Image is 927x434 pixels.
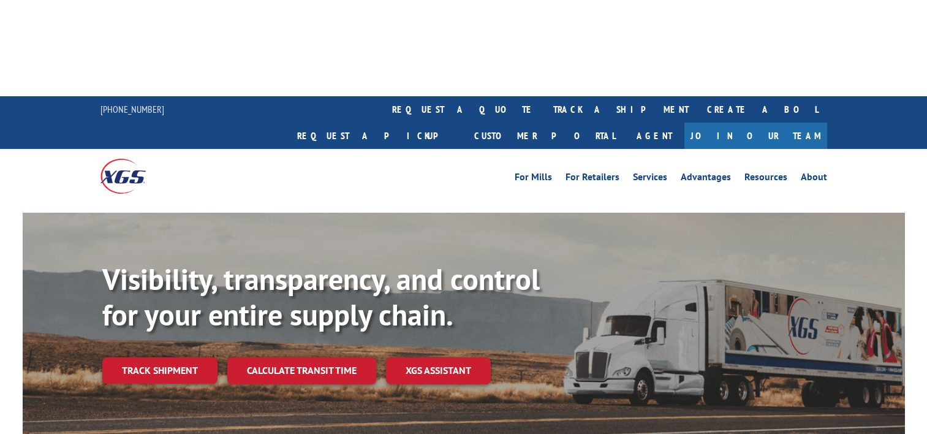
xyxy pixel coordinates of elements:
a: Track shipment [102,357,218,383]
a: Join Our Team [684,123,827,149]
a: Agent [624,123,684,149]
a: Request a pickup [288,123,465,149]
a: Create a BOL [698,96,827,123]
a: XGS ASSISTANT [386,357,491,384]
a: Advantages [681,172,731,186]
a: [PHONE_NUMBER] [100,103,164,115]
a: request a quote [383,96,544,123]
a: For Retailers [566,172,619,186]
a: About [801,172,827,186]
a: For Mills [515,172,552,186]
a: track a shipment [544,96,698,123]
a: Calculate transit time [227,357,376,384]
a: Resources [744,172,787,186]
a: Services [633,172,667,186]
a: Customer Portal [465,123,624,149]
b: Visibility, transparency, and control for your entire supply chain. [102,260,540,333]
